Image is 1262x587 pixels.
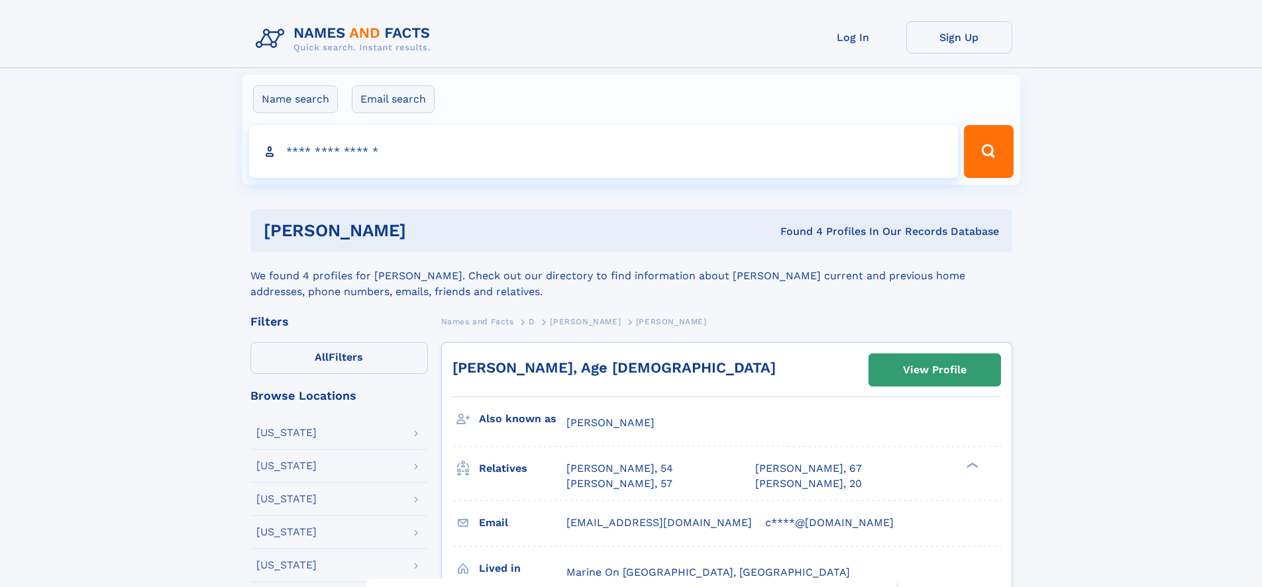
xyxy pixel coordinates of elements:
[906,21,1012,54] a: Sign Up
[903,355,967,385] div: View Profile
[566,566,850,578] span: Marine On [GEOGRAPHIC_DATA], [GEOGRAPHIC_DATA]
[352,85,435,113] label: Email search
[550,313,621,330] a: [PERSON_NAME]
[566,461,673,476] a: [PERSON_NAME], 54
[755,476,862,491] a: [PERSON_NAME], 20
[566,476,672,491] a: [PERSON_NAME], 57
[529,317,535,326] span: D
[249,125,959,178] input: search input
[452,359,776,376] a: [PERSON_NAME], Age [DEMOGRAPHIC_DATA]
[253,85,338,113] label: Name search
[800,21,906,54] a: Log In
[593,224,999,239] div: Found 4 Profiles In Our Records Database
[256,527,317,537] div: [US_STATE]
[479,457,566,480] h3: Relatives
[250,342,428,374] label: Filters
[441,313,514,330] a: Names and Facts
[264,222,594,239] h1: [PERSON_NAME]
[529,313,535,330] a: D
[479,408,566,430] h3: Also known as
[550,317,621,326] span: [PERSON_NAME]
[250,252,1012,300] div: We found 4 profiles for [PERSON_NAME]. Check out our directory to find information about [PERSON_...
[636,317,707,326] span: [PERSON_NAME]
[256,560,317,570] div: [US_STATE]
[479,557,566,580] h3: Lived in
[869,354,1000,386] a: View Profile
[566,416,655,429] span: [PERSON_NAME]
[566,516,752,529] span: [EMAIL_ADDRESS][DOMAIN_NAME]
[256,461,317,471] div: [US_STATE]
[755,461,862,476] a: [PERSON_NAME], 67
[256,428,317,438] div: [US_STATE]
[256,494,317,504] div: [US_STATE]
[250,21,441,57] img: Logo Names and Facts
[250,316,428,328] div: Filters
[479,512,566,534] h3: Email
[963,461,979,470] div: ❯
[250,390,428,402] div: Browse Locations
[315,351,329,363] span: All
[964,125,1013,178] button: Search Button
